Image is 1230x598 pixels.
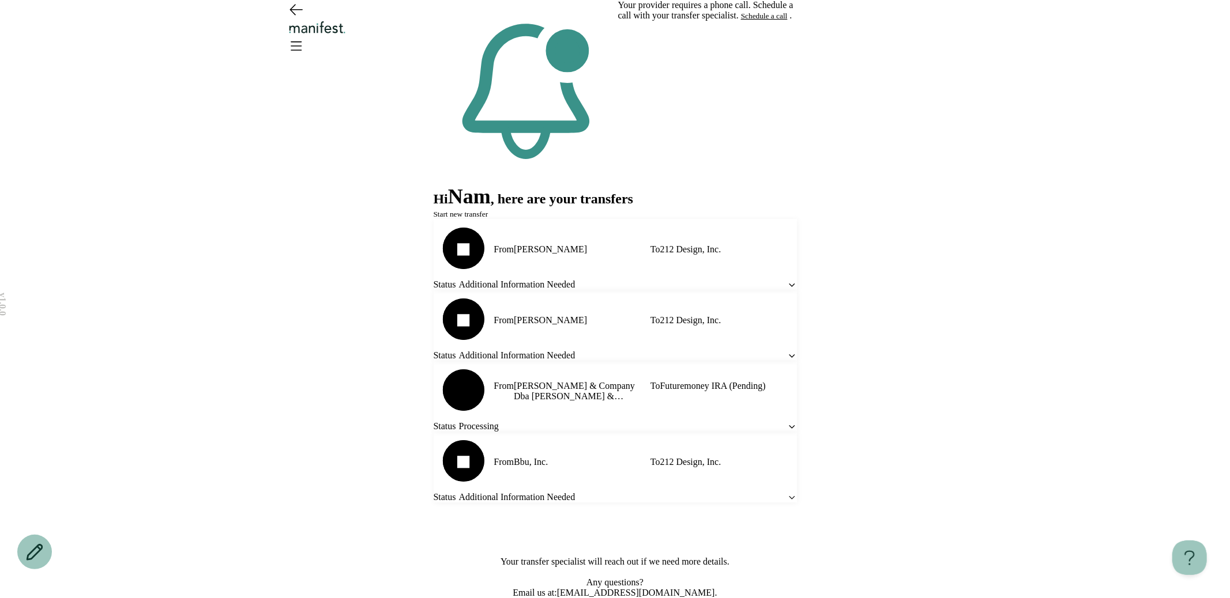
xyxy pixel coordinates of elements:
span: To [650,381,660,391]
span: From [494,457,514,467]
span: Additional Information Needed [459,350,575,361]
button: Start new transfer [434,210,488,219]
a: [EMAIL_ADDRESS][DOMAIN_NAME] [557,588,715,597]
span: Hi , here are your transfers [434,191,634,206]
img: Manifest [287,21,349,34]
span: [PERSON_NAME] [514,244,650,255]
span: To [650,315,660,326]
span: 212 Design, Inc. [660,315,797,326]
span: From [494,315,514,326]
span: 212 Design, Inc. [660,457,797,467]
div: Your transfer specialist will reach out if we need more details. Any questions? Email us at: . [434,557,797,598]
span: Status [434,492,456,502]
iframe: Help Scout Beacon - Open [1172,540,1207,575]
span: Additional Information Needed [459,492,575,502]
span: To [650,457,660,467]
span: Status [434,350,456,361]
span: Additional Information Needed [459,279,575,290]
span: From [494,381,514,391]
h2: Nam [448,184,491,209]
span: Processing [459,421,499,432]
span: [PERSON_NAME] & Company Dba [PERSON_NAME] & Associates, Inc. [514,381,650,402]
span: [PERSON_NAME] [514,315,650,326]
span: Status [434,279,456,290]
div: Logo [287,21,944,36]
span: Status [434,421,456,432]
span: From [494,244,514,255]
span: 212 Design, Inc. [660,244,797,255]
button: Open menu [287,36,305,55]
span: Futuremoney IRA (Pending) [660,381,797,391]
span: To [650,244,660,255]
span: Bbu, Inc. [514,457,650,467]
